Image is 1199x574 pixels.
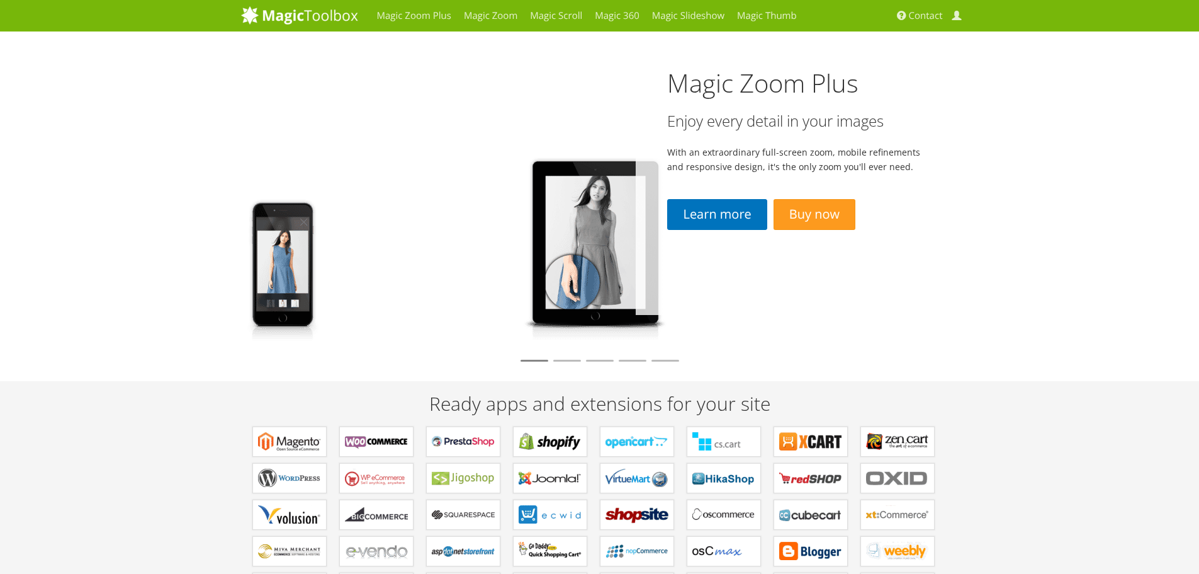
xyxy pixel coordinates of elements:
a: Add-ons for osCommerce [687,500,761,530]
a: Components for VirtueMart [600,463,674,493]
a: Components for Joomla [513,463,587,493]
a: Plugins for CubeCart [774,500,848,530]
b: Components for Joomla [519,469,582,488]
a: Apps for Bigcommerce [339,500,414,530]
a: Modules for PrestaShop [426,427,500,457]
b: Extensions for Weebly [866,542,929,561]
b: Extensions for xt:Commerce [866,505,929,524]
a: Buy now [773,199,855,230]
b: Components for redSHOP [779,469,842,488]
a: Apps for Shopify [513,427,587,457]
span: Contact [909,9,943,22]
a: Extensions for ECWID [513,500,587,530]
img: magiczoomplus2-tablet.png [241,60,668,354]
a: Extensions for GoDaddy Shopping Cart [513,536,587,566]
b: Components for VirtueMart [605,469,668,488]
a: Plugins for Zen Cart [860,427,935,457]
a: Extensions for AspDotNetStorefront [426,536,500,566]
b: Extensions for AspDotNetStorefront [432,542,495,561]
img: MagicToolbox.com - Image tools for your website [241,6,358,25]
a: Extensions for xt:Commerce [860,500,935,530]
a: Extensions for Weebly [860,536,935,566]
b: Extensions for nopCommerce [605,542,668,561]
b: Extensions for Magento [258,432,321,451]
b: Components for HikaShop [692,469,755,488]
a: Components for HikaShop [687,463,761,493]
h3: Enjoy every detail in your images [667,113,927,129]
a: Learn more [667,199,767,230]
a: Components for redSHOP [774,463,848,493]
b: Extensions for Volusion [258,505,321,524]
a: Plugins for WP e-Commerce [339,463,414,493]
b: Add-ons for osCMax [692,542,755,561]
a: Extensions for Blogger [774,536,848,566]
a: Plugins for Jigoshop [426,463,500,493]
b: Plugins for Zen Cart [866,432,929,451]
a: Plugins for WooCommerce [339,427,414,457]
a: Extensions for Squarespace [426,500,500,530]
b: Extensions for ShopSite [605,505,668,524]
b: Modules for X-Cart [779,432,842,451]
a: Extensions for Miva Merchant [252,536,327,566]
b: Plugins for WooCommerce [345,432,408,451]
b: Extensions for Squarespace [432,505,495,524]
b: Extensions for OXID [866,469,929,488]
b: Plugins for Jigoshop [432,469,495,488]
a: Extensions for e-vendo [339,536,414,566]
b: Plugins for CubeCart [779,505,842,524]
a: Magic Zoom Plus [667,66,858,100]
a: Extensions for Volusion [252,500,327,530]
h2: Ready apps and extensions for your site [241,393,959,414]
b: Plugins for WordPress [258,469,321,488]
a: Modules for X-Cart [774,427,848,457]
a: Extensions for nopCommerce [600,536,674,566]
a: Plugins for WordPress [252,463,327,493]
a: Add-ons for CS-Cart [687,427,761,457]
b: Extensions for ECWID [519,505,582,524]
b: Extensions for Miva Merchant [258,542,321,561]
a: Extensions for OXID [860,463,935,493]
a: Extensions for Magento [252,427,327,457]
b: Apps for Bigcommerce [345,505,408,524]
b: Extensions for GoDaddy Shopping Cart [519,542,582,561]
p: With an extraordinary full-screen zoom, mobile refinements and responsive design, it's the only z... [667,145,927,174]
b: Extensions for e-vendo [345,542,408,561]
b: Extensions for Blogger [779,542,842,561]
a: Extensions for ShopSite [600,500,674,530]
a: Add-ons for osCMax [687,536,761,566]
b: Add-ons for osCommerce [692,505,755,524]
b: Modules for OpenCart [605,432,668,451]
b: Plugins for WP e-Commerce [345,469,408,488]
b: Modules for PrestaShop [432,432,495,451]
a: Modules for OpenCart [600,427,674,457]
b: Add-ons for CS-Cart [692,432,755,451]
b: Apps for Shopify [519,432,582,451]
